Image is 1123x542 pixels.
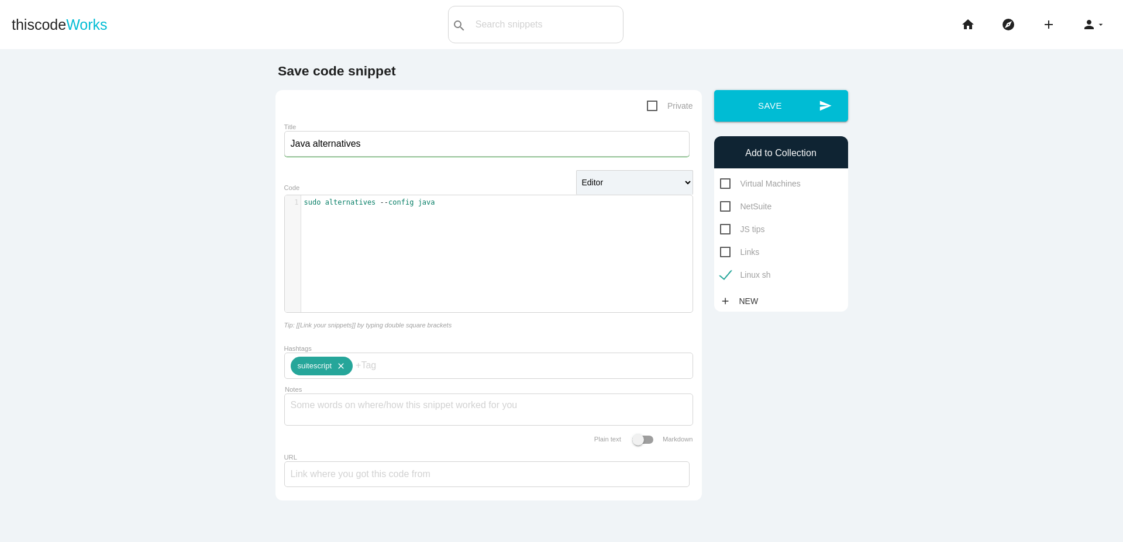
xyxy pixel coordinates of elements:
button: sendSave [714,90,848,122]
label: Code [284,184,300,191]
span: NetSuite [720,199,772,214]
span: JS tips [720,222,765,237]
i: Tip: [[Link your snippets]] by typing double square brackets [284,322,452,329]
b: Save code snippet [278,63,396,78]
span: Private [647,99,693,113]
input: Link where you got this code from [284,461,690,487]
label: Title [284,123,297,130]
label: Plain text Markdown [594,436,693,443]
span: Links [720,245,760,260]
input: Search snippets [470,12,623,37]
h6: Add to Collection [720,148,842,158]
i: explore [1001,6,1015,43]
a: thiscodeWorks [12,6,108,43]
span: alternatives [325,198,376,206]
div: 1 [285,198,301,208]
span: config [388,198,414,206]
input: What does this code do? [284,131,690,157]
label: URL [284,454,297,461]
i: person [1082,6,1096,43]
span: -- [380,198,388,206]
a: addNew [720,291,764,312]
button: search [449,6,470,43]
i: close [332,357,346,375]
span: Linux sh [720,268,771,282]
i: send [819,90,832,122]
div: suitescript [291,357,353,375]
input: +Tag [356,353,426,378]
label: Notes [285,386,302,393]
span: java [418,198,435,206]
i: arrow_drop_down [1096,6,1105,43]
i: add [720,291,731,312]
i: add [1042,6,1056,43]
label: Hashtags [284,345,312,352]
span: Virtual Machines [720,177,801,191]
i: home [961,6,975,43]
span: Works [66,16,107,33]
span: sudo [304,198,321,206]
i: search [452,7,466,44]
